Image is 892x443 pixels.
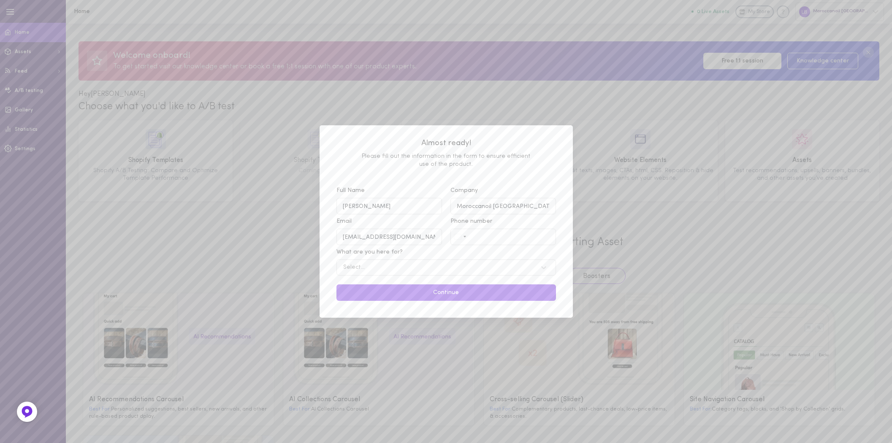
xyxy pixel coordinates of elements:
span: Please fill out the information in the form to ensure efficient use of the product. [336,152,556,169]
span: Full Name [336,187,365,194]
span: Phone number [450,218,492,224]
input: Email [336,229,442,245]
span: Almost ready! [336,138,556,149]
input: Phone numberSelected country [450,229,556,245]
button: Continue [336,284,556,301]
div: Select... [343,265,365,270]
input: Company [450,198,556,214]
button: Selected country [451,229,470,245]
input: Full Name [336,198,442,214]
span: What are you here for? [336,249,403,255]
img: Feedback Button [21,405,33,418]
span: Company [450,187,478,194]
span: Email [336,218,352,224]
